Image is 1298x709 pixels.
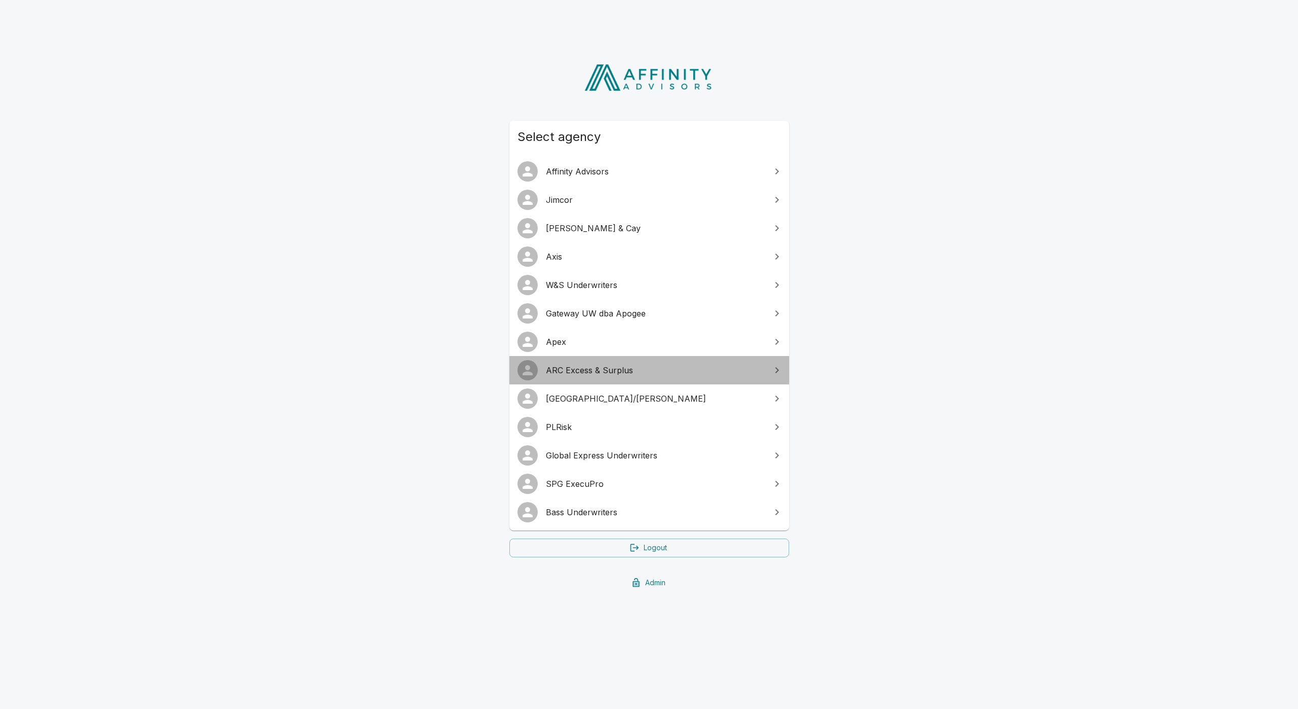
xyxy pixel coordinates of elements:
[546,364,765,376] span: ARC Excess & Surplus
[576,61,722,94] img: Affinity Advisors Logo
[546,449,765,462] span: Global Express Underwriters
[546,336,765,348] span: Apex
[509,441,789,470] a: Global Express Underwriters
[546,222,765,234] span: [PERSON_NAME] & Cay
[517,129,781,145] span: Select agency
[509,356,789,384] a: ARC Excess & Surplus
[509,242,789,271] a: Axis
[546,194,765,206] span: Jimcor
[546,393,765,405] span: [GEOGRAPHIC_DATA]/[PERSON_NAME]
[509,328,789,356] a: Apex
[509,157,789,186] a: Affinity Advisors
[546,165,765,178] span: Affinity Advisors
[509,413,789,441] a: PLRisk
[509,498,789,526] a: Bass Underwriters
[546,307,765,320] span: Gateway UW dba Apogee
[509,214,789,242] a: [PERSON_NAME] & Cay
[509,271,789,299] a: W&S Underwriters
[509,186,789,214] a: Jimcor
[546,251,765,263] span: Axis
[509,574,789,592] a: Admin
[546,478,765,490] span: SPG ExecuPro
[546,506,765,518] span: Bass Underwriters
[509,539,789,557] a: Logout
[546,421,765,433] span: PLRisk
[546,279,765,291] span: W&S Underwriters
[509,299,789,328] a: Gateway UW dba Apogee
[509,384,789,413] a: [GEOGRAPHIC_DATA]/[PERSON_NAME]
[509,470,789,498] a: SPG ExecuPro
